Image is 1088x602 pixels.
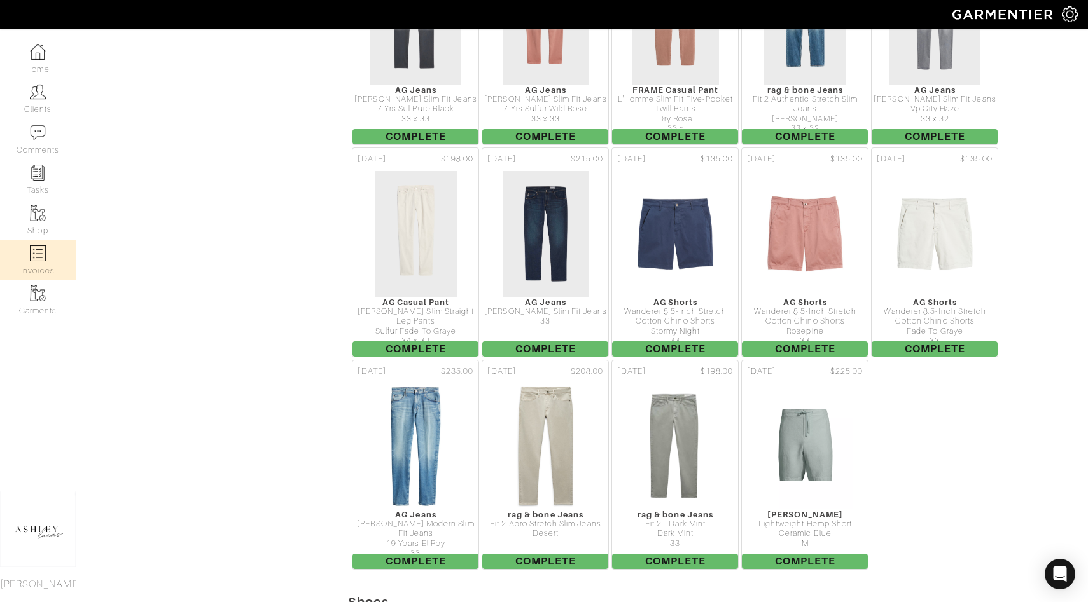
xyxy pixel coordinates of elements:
[870,146,1000,359] a: [DATE] $135.00 AG Shorts Wanderer 8.5-Inch Stretch Cotton Chino Shorts Fade To Graye 33 Complete
[358,153,386,165] span: [DATE]
[374,383,457,510] img: zXBgQX16i11PTMENtxuYUbUc
[742,327,868,336] div: Rosepine
[441,153,473,165] span: $198.00
[747,366,775,378] span: [DATE]
[502,170,589,298] img: qkXzECBGka8NyJPTqfA6uZiX
[352,510,478,519] div: AG Jeans
[634,170,717,298] img: D3EDN16nRwEQfRUQKkLNdM1G
[742,336,868,346] div: 33
[742,114,868,124] div: [PERSON_NAME]
[352,554,478,569] span: Complete
[612,85,738,95] div: FRAME Casual Pant
[30,84,46,100] img: clients-icon-6bae9207a08558b7cb47a8932f037763ab4055f8c8b6bfacd5dc20c3e0201464.png
[487,366,515,378] span: [DATE]
[482,341,608,357] span: Complete
[612,554,738,569] span: Complete
[946,3,1062,25] img: garmentier-logo-header-white-b43fb05a5012e4ada735d5af1a66efaba907eab6374d6393d1fbf88cb4ef424d.png
[960,153,993,165] span: $135.00
[872,85,998,95] div: AG Jeans
[740,359,870,571] a: [DATE] $225.00 [PERSON_NAME] Lightweight Hemp Short Ceramic Blue M Complete
[610,359,740,571] a: [DATE] $198.00 rag & bone Jeans Fit 2 - Dark Mint Dark Mint 33 Complete
[757,383,853,510] img: ukqjvYQ9x86LS5yp7mmUu1r8
[352,539,478,549] div: 19 Years El Rey
[480,146,610,359] a: [DATE] $215.00 AG Jeans [PERSON_NAME] Slim Fit Jeans 33 Complete
[612,95,738,114] div: L'Homme Slim Fit Five-Pocket Twill Pants
[351,146,480,359] a: [DATE] $198.00 AG Casual Pant [PERSON_NAME] Slim Straight Leg Pants Sulfur Fade To Graye 34 x 32 ...
[352,104,478,114] div: 7 Yrs Sul Pure Black
[612,539,738,549] div: 33
[482,529,608,538] div: Desert
[571,153,603,165] span: $215.00
[742,95,868,114] div: Fit 2 Authentic Stretch Slim Jeans
[742,341,868,357] span: Complete
[872,327,998,336] div: Fade To Graye
[612,298,738,307] div: AG Shorts
[30,125,46,140] img: comment-icon-a0a6a9ef722e966f86d9cbdc48e553b5cf19dbc54f86b18d962a5391bc8f6eb6.png
[872,129,998,144] span: Complete
[877,153,905,165] span: [DATE]
[747,153,775,165] span: [DATE]
[30,245,46,261] img: orders-icon-0abe47150d42831381b5fb84f609e132dff9fe21cb692f30cb5eec754e2cba89.png
[352,519,478,539] div: [PERSON_NAME] Modern Slim Fit Jeans
[487,153,515,165] span: [DATE]
[352,298,478,307] div: AG Casual Pant
[701,366,733,378] span: $198.00
[872,341,998,357] span: Complete
[872,104,998,114] div: Vp City Haze
[1062,6,1078,22] img: gear-icon-white-bd11855cb880d31180b6d7d6211b90ccbf57a29d726f0c71d8c61bd08dd39cc2.png
[30,165,46,181] img: reminder-icon-8004d30b9f0a5d33ae49ab947aed9ed385cf756f9e5892f1edd6e32f2345188e.png
[1045,559,1075,589] div: Open Intercom Messenger
[482,104,608,114] div: 7 Yrs Sulfur Wild Rose
[352,336,478,346] div: 34 x 32
[742,298,868,307] div: AG Shorts
[352,327,478,336] div: Sulfur Fade To Graye
[571,366,603,378] span: $208.00
[610,146,740,359] a: [DATE] $135.00 AG Shorts Wanderer 8.5-Inch Stretch Cotton Chino Shorts Stormy Night 33 Complete
[701,153,733,165] span: $135.00
[635,383,715,510] img: iERSUvZp9CREGmJARXDXGbiL
[482,510,608,519] div: rag & bone Jeans
[612,327,738,336] div: Stormy Night
[612,124,738,133] div: 33 x
[482,307,608,317] div: [PERSON_NAME] Slim Fit Jeans
[617,153,645,165] span: [DATE]
[352,85,478,95] div: AG Jeans
[352,307,478,327] div: [PERSON_NAME] Slim Straight Leg Pants
[482,317,608,326] div: 33
[893,170,977,298] img: dRHffKAYVk8iNgmcNgQRPoZn
[30,205,46,221] img: garments-icon-b7da505a4dc4fd61783c78ac3ca0ef83fa9d6f193b1c9dc38574b1d14d53ca28.png
[30,285,46,301] img: garments-icon-b7da505a4dc4fd61783c78ac3ca0ef83fa9d6f193b1c9dc38574b1d14d53ca28.png
[872,336,998,346] div: 33
[742,510,868,519] div: [PERSON_NAME]
[872,95,998,104] div: [PERSON_NAME] Slim Fit Jeans
[742,129,868,144] span: Complete
[742,554,868,569] span: Complete
[358,366,386,378] span: [DATE]
[740,146,870,359] a: [DATE] $135.00 AG Shorts Wanderer 8.5-Inch Stretch Cotton Chino Shorts Rosepine 33 Complete
[351,359,480,571] a: [DATE] $235.00 AG Jeans [PERSON_NAME] Modern Slim Fit Jeans 19 Years El Rey 33 Complete
[352,549,478,558] div: 33
[352,341,478,357] span: Complete
[742,529,868,538] div: Ceramic Blue
[872,307,998,327] div: Wanderer 8.5-Inch Stretch Cotton Chino Shorts
[742,124,868,133] div: 33 x 32
[612,341,738,357] span: Complete
[830,153,863,165] span: $135.00
[617,366,645,378] span: [DATE]
[764,170,847,298] img: Da8sgTvCQFHeN3XfFB5z6vDF
[482,85,608,95] div: AG Jeans
[30,44,46,60] img: dashboard-icon-dbcd8f5a0b271acd01030246c82b418ddd0df26cd7fceb0bd07c9910d44c42f6.png
[480,359,610,571] a: [DATE] $208.00 rag & bone Jeans Fit 2 Aero Stretch Slim Jeans Desert Complete
[482,554,608,569] span: Complete
[742,307,868,327] div: Wanderer 8.5-Inch Stretch Cotton Chino Shorts
[612,307,738,327] div: Wanderer 8.5-Inch Stretch Cotton Chino Shorts
[612,510,738,519] div: rag & bone Jeans
[482,114,608,124] div: 33 x 33
[482,95,608,104] div: [PERSON_NAME] Slim Fit Jeans
[352,95,478,104] div: [PERSON_NAME] Slim Fit Jeans
[612,519,738,529] div: Fit 2 - Dark Mint
[352,129,478,144] span: Complete
[742,85,868,95] div: rag & bone Jeans
[872,298,998,307] div: AG Shorts
[504,383,587,510] img: TX3bezyrH6hup4miv8Gktvtd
